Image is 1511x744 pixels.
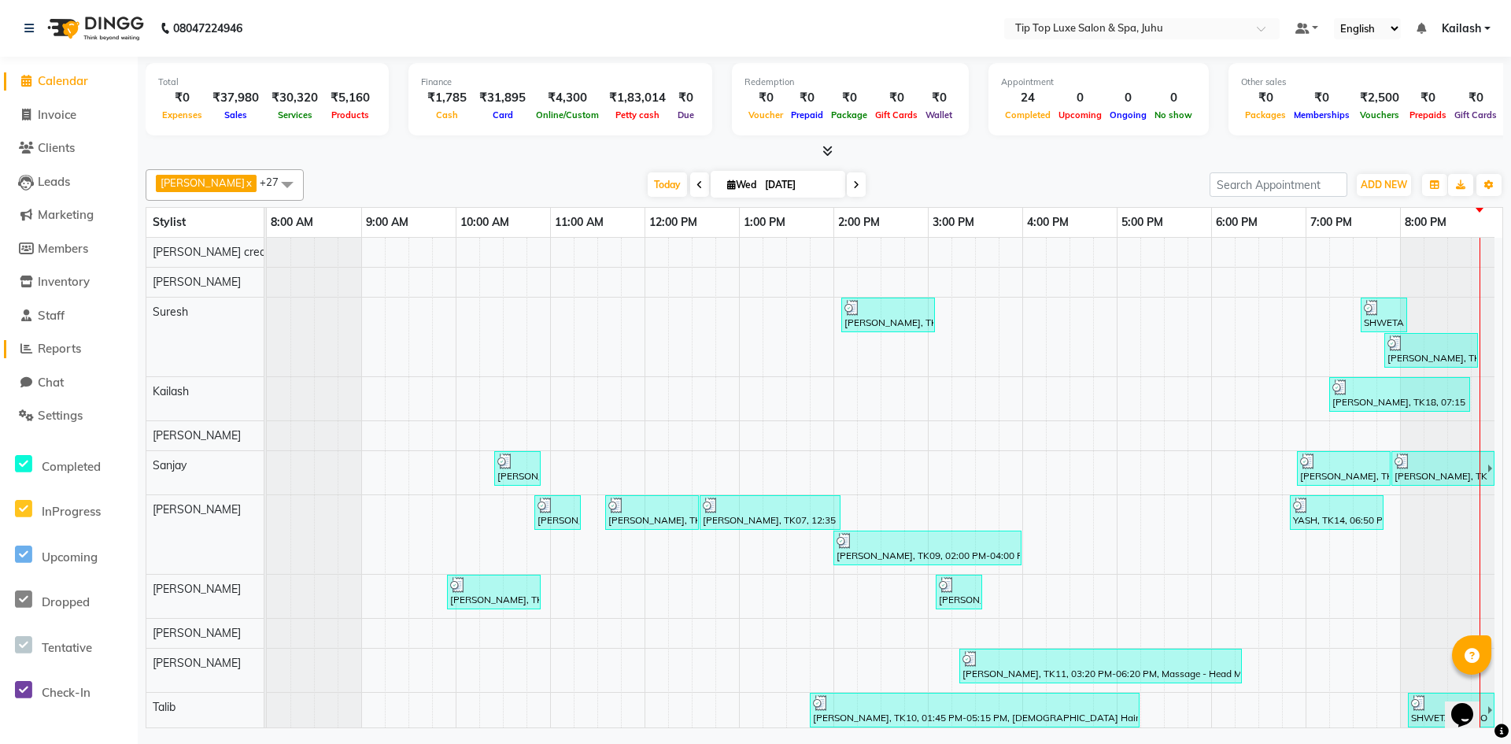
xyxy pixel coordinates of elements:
[645,211,701,234] a: 12:00 PM
[38,308,65,323] span: Staff
[421,89,473,107] div: ₹1,785
[1406,89,1450,107] div: ₹0
[1001,76,1196,89] div: Appointment
[38,73,88,88] span: Calendar
[153,502,241,516] span: [PERSON_NAME]
[158,76,376,89] div: Total
[843,300,933,330] div: [PERSON_NAME], TK08, 02:05 PM-03:05 PM, [DEMOGRAPHIC_DATA] Hair Services - [DEMOGRAPHIC_DATA] Hai...
[922,89,956,107] div: ₹0
[245,176,252,189] a: x
[1055,89,1106,107] div: 0
[1445,681,1495,728] iframe: chat widget
[1401,211,1450,234] a: 8:00 PM
[42,594,90,609] span: Dropped
[1151,89,1196,107] div: 0
[648,172,687,197] span: Today
[153,305,188,319] span: Suresh
[827,89,871,107] div: ₹0
[153,215,186,229] span: Stylist
[153,275,241,289] span: [PERSON_NAME]
[1001,109,1055,120] span: Completed
[432,109,462,120] span: Cash
[153,626,241,640] span: [PERSON_NAME]
[38,341,81,356] span: Reports
[38,174,70,189] span: Leads
[611,109,663,120] span: Petty cash
[1106,89,1151,107] div: 0
[929,211,978,234] a: 3:00 PM
[1386,335,1476,365] div: [PERSON_NAME], TK19, 07:50 PM-08:50 PM, [DEMOGRAPHIC_DATA] Hair Services - [DEMOGRAPHIC_DATA] Hai...
[1241,76,1501,89] div: Other sales
[1290,109,1354,120] span: Memberships
[723,179,760,191] span: Wed
[40,6,148,50] img: logo
[740,211,789,234] a: 1:00 PM
[536,498,579,527] div: [PERSON_NAME], TK04, 10:50 AM-11:20 AM, Groom Services - [PERSON_NAME] Trimming (₹200)
[153,428,241,442] span: [PERSON_NAME]
[274,109,316,120] span: Services
[1409,695,1487,725] div: SHWETA [PERSON_NAME], TK16, 08:05 PM-10:05 PM, Hair Care - Normal Hair Wash For [DEMOGRAPHIC_DATA...
[1023,211,1073,234] a: 4:00 PM
[871,89,922,107] div: ₹0
[38,107,76,122] span: Invoice
[4,173,134,191] a: Leads
[173,6,242,50] b: 08047224946
[961,651,1240,681] div: [PERSON_NAME], TK11, 03:20 PM-06:20 PM, Massage - Head Massage By Oil For [DEMOGRAPHIC_DATA] (Uni...
[456,211,513,234] a: 10:00 AM
[42,550,98,564] span: Upcoming
[42,504,101,519] span: InProgress
[153,582,241,596] span: [PERSON_NAME]
[260,176,290,188] span: +27
[324,89,376,107] div: ₹5,160
[1331,379,1469,409] div: [PERSON_NAME], TK18, 07:15 PM-08:45 PM, Hair Care - Normal Hair Wash For [DEMOGRAPHIC_DATA] Long ...
[362,211,412,234] a: 9:00 AM
[1362,300,1406,330] div: SHWETA [PERSON_NAME], TK16, 07:35 PM-08:05 PM, [DEMOGRAPHIC_DATA] Hair Services - [DEMOGRAPHIC_DA...
[496,453,539,483] div: [PERSON_NAME] ., TK02, 10:25 AM-10:55 AM, [DEMOGRAPHIC_DATA] Hair Services - [DEMOGRAPHIC_DATA] H...
[937,577,981,607] div: [PERSON_NAME], TK08, 03:05 PM-03:35 PM, Groom Services - [PERSON_NAME] Trimming (₹200)
[1306,211,1356,234] a: 7:00 PM
[4,240,134,258] a: Members
[206,89,265,107] div: ₹37,980
[922,109,956,120] span: Wallet
[473,89,532,107] div: ₹31,895
[871,109,922,120] span: Gift Cards
[158,89,206,107] div: ₹0
[153,384,189,398] span: Kailash
[4,206,134,224] a: Marketing
[1291,498,1382,527] div: YASH, TK14, 06:50 PM-07:50 PM, [DEMOGRAPHIC_DATA] Hair Services - [DEMOGRAPHIC_DATA] Hair Cut By ...
[42,685,91,700] span: Check-In
[1393,453,1487,483] div: [PERSON_NAME], TK15, 07:55 PM-09:25 PM, Colour - Inoa Hair Colour For [DEMOGRAPHIC_DATA] (₹800),G...
[4,139,134,157] a: Clients
[674,109,698,120] span: Due
[42,459,101,474] span: Completed
[4,340,134,358] a: Reports
[1354,89,1406,107] div: ₹2,500
[1055,109,1106,120] span: Upcoming
[153,656,241,670] span: [PERSON_NAME]
[1357,174,1411,196] button: ADD NEW
[1241,109,1290,120] span: Packages
[421,76,700,89] div: Finance
[158,109,206,120] span: Expenses
[1212,211,1262,234] a: 6:00 PM
[603,89,672,107] div: ₹1,83,014
[4,273,134,291] a: Inventory
[4,307,134,325] a: Staff
[607,498,697,527] div: [PERSON_NAME], TK05, 11:35 AM-12:35 PM, [DEMOGRAPHIC_DATA] Hair Services - [DEMOGRAPHIC_DATA] Hai...
[744,76,956,89] div: Redemption
[38,140,75,155] span: Clients
[4,72,134,91] a: Calendar
[1450,89,1501,107] div: ₹0
[787,89,827,107] div: ₹0
[38,241,88,256] span: Members
[532,89,603,107] div: ₹4,300
[760,173,839,197] input: 2025-09-03
[38,207,94,222] span: Marketing
[1210,172,1347,197] input: Search Appointment
[1356,109,1403,120] span: Vouchers
[1001,89,1055,107] div: 24
[1361,179,1407,191] span: ADD NEW
[532,109,603,120] span: Online/Custom
[38,408,83,423] span: Settings
[4,374,134,392] a: Chat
